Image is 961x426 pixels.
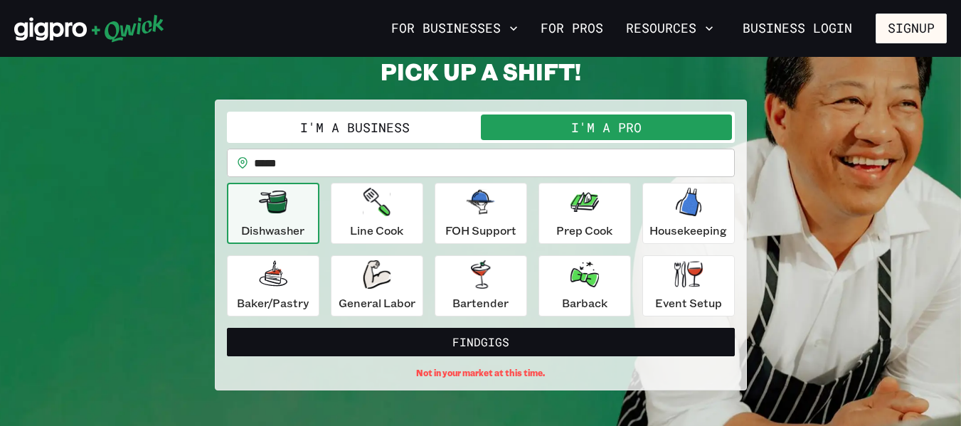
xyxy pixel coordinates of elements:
[331,183,423,244] button: Line Cook
[241,222,304,239] p: Dishwasher
[452,294,509,311] p: Bartender
[655,294,722,311] p: Event Setup
[435,183,527,244] button: FOH Support
[535,16,609,41] a: For Pros
[481,115,732,140] button: I'm a Pro
[227,255,319,316] button: Baker/Pastry
[386,16,524,41] button: For Businesses
[538,183,631,244] button: Prep Cook
[556,222,612,239] p: Prep Cook
[237,294,309,311] p: Baker/Pastry
[227,328,735,356] button: FindGigs
[215,57,747,85] h2: PICK UP A SHIFT!
[562,294,607,311] p: Barback
[538,255,631,316] button: Barback
[642,183,735,244] button: Housekeeping
[227,183,319,244] button: Dishwasher
[445,222,516,239] p: FOH Support
[339,294,415,311] p: General Labor
[350,222,403,239] p: Line Cook
[331,255,423,316] button: General Labor
[642,255,735,316] button: Event Setup
[435,255,527,316] button: Bartender
[649,222,727,239] p: Housekeeping
[876,14,947,43] button: Signup
[731,14,864,43] a: Business Login
[230,115,481,140] button: I'm a Business
[416,368,545,378] span: Not in your market at this time.
[620,16,719,41] button: Resources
